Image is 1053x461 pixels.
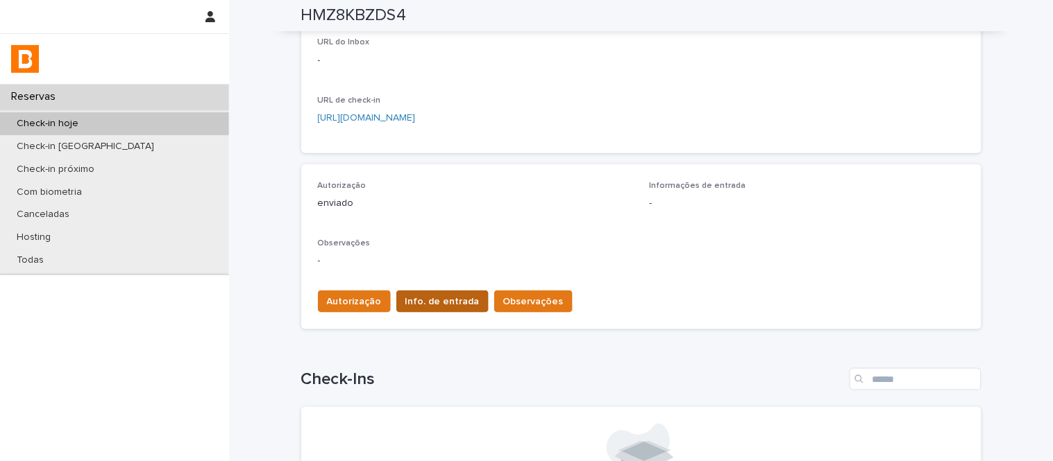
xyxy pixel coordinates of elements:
[318,53,523,68] p: -
[301,369,844,390] h1: Check-Ins
[6,186,93,198] p: Com biometria
[494,290,573,313] button: Observações
[11,45,39,73] img: zVaNuJHRTjyIjT5M9Xd5
[6,164,106,175] p: Check-in próximo
[503,295,564,308] span: Observações
[6,254,55,266] p: Todas
[6,118,90,130] p: Check-in hoje
[318,113,416,123] a: [URL][DOMAIN_NAME]
[6,90,67,103] p: Reservas
[318,182,367,190] span: Autorização
[301,6,407,26] h2: HMZ8KBZDS4
[850,368,982,390] input: Search
[650,182,746,190] span: Informações de entrada
[6,232,62,243] p: Hosting
[405,295,480,308] span: Info. de entrada
[6,209,81,220] p: Canceladas
[6,141,165,153] p: Check-in [GEOGRAPHIC_DATA]
[327,295,382,308] span: Autorização
[650,196,965,211] p: -
[396,290,489,313] button: Info. de entrada
[318,196,633,211] p: enviado
[318,290,391,313] button: Autorização
[318,254,965,268] p: -
[318,239,371,247] span: Observações
[318,96,381,105] span: URL de check-in
[318,38,370,46] span: URL do Inbox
